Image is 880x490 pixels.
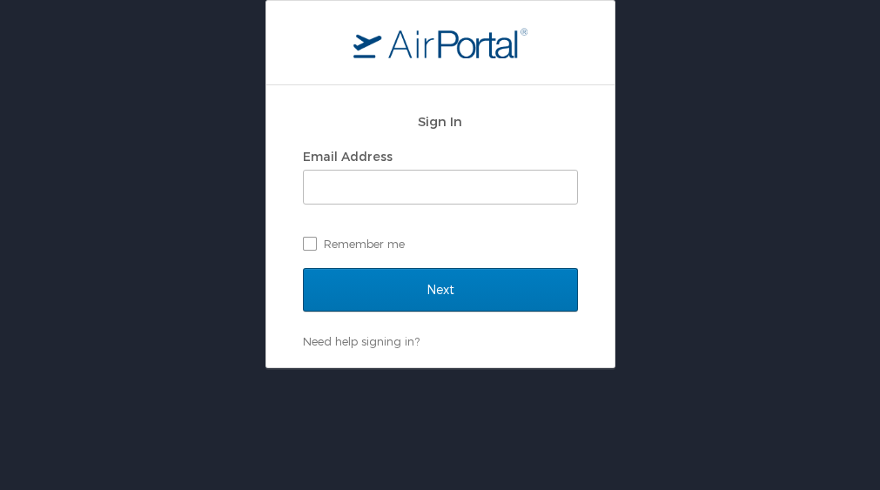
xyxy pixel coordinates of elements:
label: Email Address [303,149,393,164]
h2: Sign In [303,111,578,131]
a: Need help signing in? [303,334,420,348]
label: Remember me [303,231,578,257]
input: Next [303,268,578,312]
img: logo [353,27,527,58]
